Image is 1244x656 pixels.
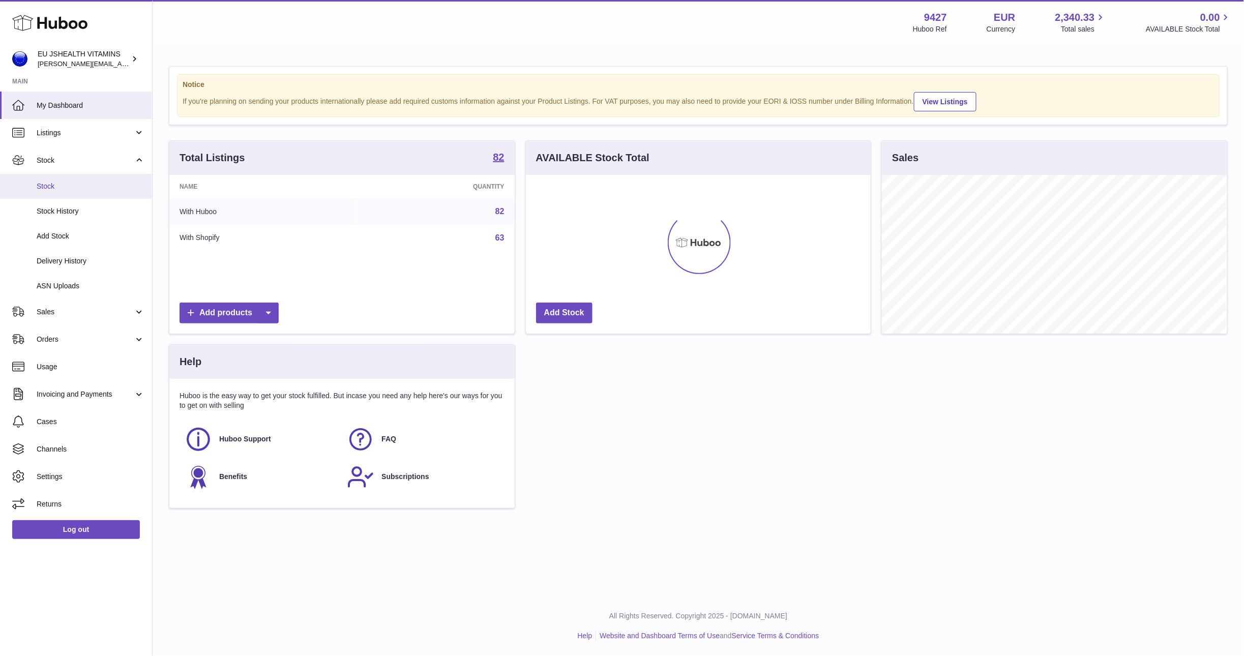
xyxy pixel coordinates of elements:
span: Benefits [219,472,247,482]
a: FAQ [347,426,499,453]
span: Subscriptions [381,472,429,482]
a: 82 [495,207,505,216]
span: Invoicing and Payments [37,390,134,399]
strong: 9427 [924,11,947,24]
div: Huboo Ref [913,24,947,34]
span: Orders [37,335,134,344]
div: If you're planning on sending your products internationally please add required customs informati... [183,91,1214,111]
h3: AVAILABLE Stock Total [536,151,649,165]
a: Huboo Support [185,426,337,453]
th: Quantity [356,175,515,198]
span: Listings [37,128,134,138]
span: My Dashboard [37,101,144,110]
span: Returns [37,499,144,509]
span: 0.00 [1200,11,1220,24]
th: Name [169,175,356,198]
td: With Shopify [169,225,356,251]
span: Usage [37,362,144,372]
div: EU JSHEALTH VITAMINS [38,49,129,69]
span: ASN Uploads [37,281,144,291]
p: Huboo is the easy way to get your stock fulfilled. But incase you need any help here's our ways f... [180,391,505,410]
a: Log out [12,520,140,539]
span: AVAILABLE Stock Total [1146,24,1232,34]
h3: Sales [892,151,919,165]
a: Benefits [185,463,337,491]
h3: Help [180,355,201,369]
span: Delivery History [37,256,144,266]
span: Cases [37,417,144,427]
a: Add products [180,303,279,323]
a: 2,340.33 Total sales [1055,11,1107,34]
a: Help [578,632,593,640]
span: Total sales [1061,24,1106,34]
div: Currency [987,24,1016,34]
a: 0.00 AVAILABLE Stock Total [1146,11,1232,34]
span: Channels [37,444,144,454]
a: Subscriptions [347,463,499,491]
span: Stock [37,182,144,191]
span: Stock [37,156,134,165]
strong: EUR [994,11,1015,24]
a: Website and Dashboard Terms of Use [600,632,720,640]
span: Sales [37,307,134,317]
strong: Notice [183,80,1214,90]
span: Stock History [37,206,144,216]
strong: 82 [493,152,504,162]
span: 2,340.33 [1055,11,1095,24]
span: Add Stock [37,231,144,241]
span: Huboo Support [219,434,271,444]
a: 63 [495,233,505,242]
span: FAQ [381,434,396,444]
a: Add Stock [536,303,593,323]
h3: Total Listings [180,151,245,165]
a: Service Terms & Conditions [732,632,819,640]
li: and [596,631,819,641]
span: Settings [37,472,144,482]
a: 82 [493,152,504,164]
a: View Listings [914,92,976,111]
span: [PERSON_NAME][EMAIL_ADDRESS][DOMAIN_NAME] [38,59,204,68]
img: laura@jessicasepel.com [12,51,27,67]
p: All Rights Reserved. Copyright 2025 - [DOMAIN_NAME] [161,611,1236,621]
td: With Huboo [169,198,356,225]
